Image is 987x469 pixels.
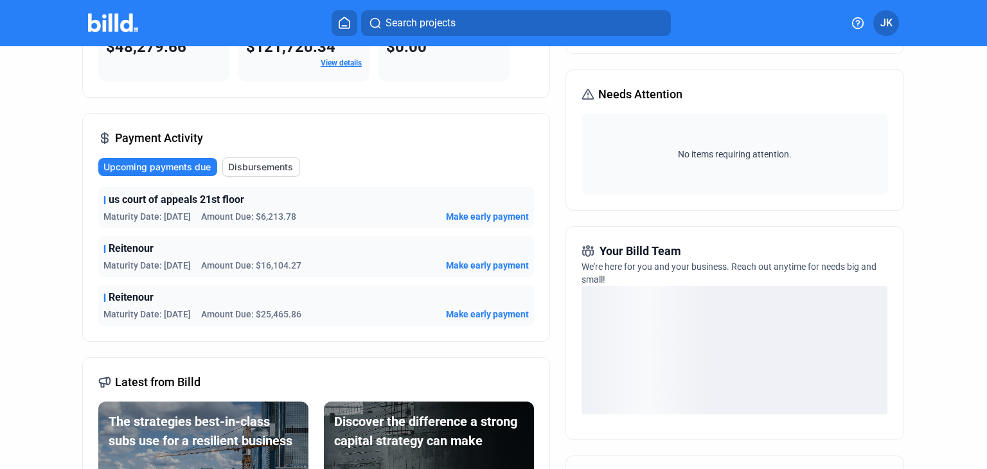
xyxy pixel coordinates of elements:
span: Latest from Billd [115,373,200,391]
span: Amount Due: $25,465.86 [201,308,301,321]
a: View details [321,58,362,67]
span: Amount Due: $6,213.78 [201,210,296,223]
span: Search projects [386,15,456,31]
span: No items requiring attention. [587,148,882,161]
button: Upcoming payments due [98,158,217,176]
span: Disbursements [228,161,293,173]
span: Reitenour [109,290,154,305]
span: JK [880,15,893,31]
span: $48,279.66 [106,38,186,56]
span: us court of appeals 21st floor [109,192,244,208]
span: Reitenour [109,241,154,256]
button: JK [873,10,899,36]
div: Discover the difference a strong capital strategy can make [334,412,524,450]
button: Make early payment [446,308,529,321]
img: Billd Company Logo [88,13,139,32]
button: Make early payment [446,259,529,272]
div: loading [582,286,887,414]
span: Maturity Date: [DATE] [103,308,191,321]
button: Search projects [361,10,671,36]
span: Amount Due: $16,104.27 [201,259,301,272]
button: Make early payment [446,210,529,223]
div: The strategies best-in-class subs use for a resilient business [109,412,298,450]
button: Disbursements [222,157,300,177]
span: Needs Attention [598,85,682,103]
span: Maturity Date: [DATE] [103,210,191,223]
span: $121,720.34 [246,38,335,56]
span: Maturity Date: [DATE] [103,259,191,272]
span: We're here for you and your business. Reach out anytime for needs big and small! [582,261,876,285]
span: Upcoming payments due [103,161,211,173]
span: $0.00 [386,38,427,56]
span: Your Billd Team [600,242,681,260]
span: Payment Activity [115,129,203,147]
